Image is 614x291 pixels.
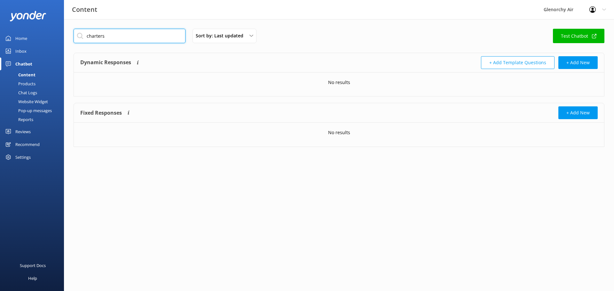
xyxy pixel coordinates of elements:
div: Reviews [15,125,31,138]
a: Content [4,70,64,79]
p: No results [328,129,350,136]
a: Reports [4,115,64,124]
span: Sort by: Last updated [196,32,247,39]
div: Help [28,272,37,285]
div: Pop-up messages [4,106,52,115]
div: Home [15,32,27,45]
a: Test Chatbot [553,29,604,43]
a: Chat Logs [4,88,64,97]
div: Products [4,79,35,88]
button: + Add Template Questions [481,56,555,69]
div: Chat Logs [4,88,37,97]
button: + Add New [558,56,598,69]
div: Chatbot [15,57,32,70]
div: Content [4,70,35,79]
a: Website Widget [4,97,64,106]
div: Support Docs [20,259,46,272]
div: Settings [15,151,31,164]
input: Search all Chatbot Content [74,29,185,43]
h3: Content [72,4,97,15]
a: Pop-up messages [4,106,64,115]
div: Website Widget [4,97,48,106]
img: yonder-white-logo.png [10,11,46,21]
div: Inbox [15,45,27,57]
a: Products [4,79,64,88]
h4: Fixed Responses [80,106,122,119]
h4: Dynamic Responses [80,56,131,69]
button: + Add New [558,106,598,119]
div: Recommend [15,138,40,151]
div: Reports [4,115,33,124]
p: No results [328,79,350,86]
